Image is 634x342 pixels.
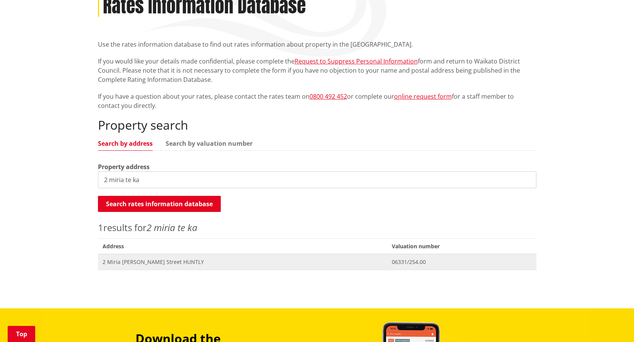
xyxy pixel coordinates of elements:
p: If you would like your details made confidential, please complete the form and return to Waikato ... [98,57,536,84]
p: results for [98,221,536,235]
span: Valuation number [387,238,536,254]
input: e.g. Duke Street NGARUAWAHIA [98,171,536,188]
span: Address [98,238,387,254]
a: Search by valuation number [166,140,253,147]
em: 2 miria te ka [147,221,197,234]
a: online request form [394,92,452,101]
a: Top [8,326,35,342]
a: 2 Miria [PERSON_NAME] Street HUNTLY 06331/254.00 [98,254,536,270]
a: Search by address [98,140,153,147]
h2: Property search [98,118,536,132]
label: Property address [98,162,150,171]
iframe: Messenger Launcher [599,310,626,337]
p: Use the rates information database to find out rates information about property in the [GEOGRAPHI... [98,40,536,49]
p: If you have a question about your rates, please contact the rates team on or complete our for a s... [98,92,536,110]
button: Search rates information database [98,196,221,212]
span: 2 Miria [PERSON_NAME] Street HUNTLY [103,258,383,266]
a: Request to Suppress Personal Information [295,57,418,65]
a: 0800 492 452 [310,92,347,101]
span: 1 [98,221,103,234]
span: 06331/254.00 [392,258,532,266]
